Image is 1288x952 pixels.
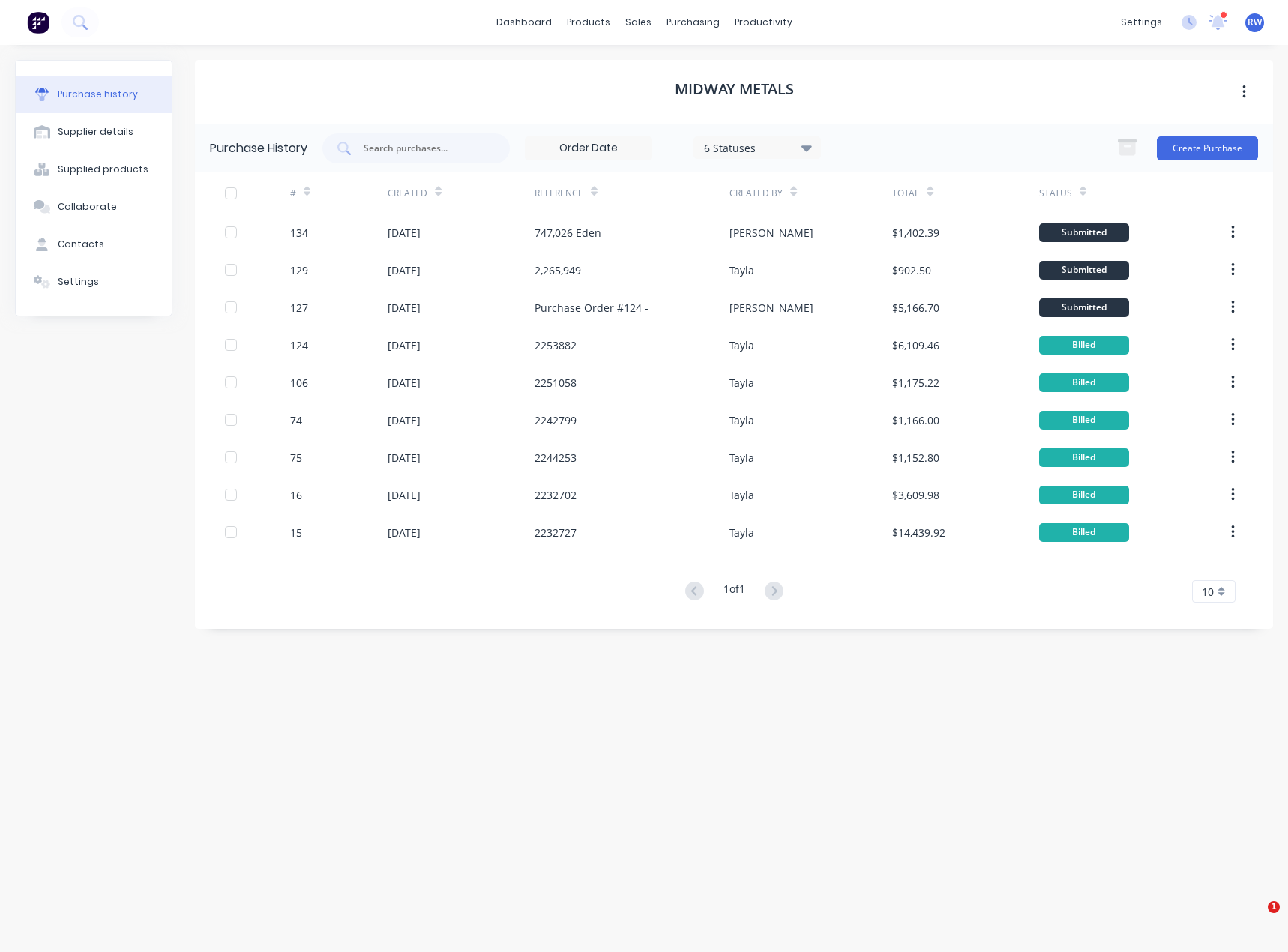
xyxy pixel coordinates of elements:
div: 747,026 Eden [535,225,601,241]
div: [PERSON_NAME] [729,225,813,241]
button: Create Purchase [1157,136,1258,160]
div: 15 [290,525,302,540]
div: Purchase history [58,88,138,101]
div: 74 [290,412,302,428]
div: [PERSON_NAME] [729,300,813,316]
div: Tayla [729,375,754,391]
div: Supplied products [58,163,148,176]
button: Supplied products [16,151,172,188]
div: $6,109.46 [892,337,939,353]
div: 6 Statuses [704,139,811,155]
div: Supplier details [58,125,133,139]
div: [DATE] [388,225,421,241]
div: Tayla [729,450,754,466]
div: [DATE] [388,337,421,353]
div: Submitted [1039,298,1129,317]
div: $1,175.22 [892,375,939,391]
div: purchasing [659,11,727,34]
div: [DATE] [388,262,421,278]
div: settings [1113,11,1170,34]
button: Contacts [16,226,172,263]
div: 106 [290,375,308,391]
div: Billed [1039,411,1129,430]
div: Billed [1039,486,1129,504]
div: Purchase Order #124 - [535,300,648,316]
div: $3,609.98 [892,487,939,503]
input: Search purchases... [362,141,487,156]
div: $1,152.80 [892,450,939,466]
div: Submitted [1039,223,1129,242]
div: [DATE] [388,412,421,428]
div: Billed [1039,336,1129,355]
div: Contacts [58,238,104,251]
div: Submitted [1039,261,1129,280]
div: Billed [1039,373,1129,392]
div: $1,166.00 [892,412,939,428]
div: [DATE] [388,450,421,466]
div: Total [892,187,919,200]
div: sales [618,11,659,34]
div: 134 [290,225,308,241]
div: 1 of 1 [723,581,745,603]
div: Settings [58,275,99,289]
div: # [290,187,296,200]
div: Billed [1039,523,1129,542]
div: $5,166.70 [892,300,939,316]
div: Status [1039,187,1072,200]
div: Created [388,187,427,200]
div: 16 [290,487,302,503]
div: products [559,11,618,34]
span: 10 [1202,584,1214,600]
div: Created By [729,187,783,200]
div: $14,439.92 [892,525,945,540]
button: Collaborate [16,188,172,226]
div: Tayla [729,262,754,278]
div: Tayla [729,337,754,353]
a: dashboard [489,11,559,34]
span: RW [1248,16,1262,29]
div: 124 [290,337,308,353]
div: [DATE] [388,525,421,540]
div: 2232702 [535,487,577,503]
div: 2251058 [535,375,577,391]
button: Supplier details [16,113,172,151]
div: 2242799 [535,412,577,428]
div: 2,265,949 [535,262,581,278]
div: Tayla [729,487,754,503]
div: $902.50 [892,262,931,278]
div: [DATE] [388,487,421,503]
div: Tayla [729,412,754,428]
input: Order Date [526,137,651,160]
div: 2232727 [535,525,577,540]
div: $1,402.39 [892,225,939,241]
div: 75 [290,450,302,466]
div: 2253882 [535,337,577,353]
div: Tayla [729,525,754,540]
span: 1 [1268,901,1280,913]
div: Reference [535,187,583,200]
div: Purchase History [210,139,307,157]
h1: Midway Metals [675,80,794,98]
button: Purchase history [16,76,172,113]
iframe: Intercom live chat [1237,901,1273,937]
div: productivity [727,11,800,34]
div: 127 [290,300,308,316]
div: 129 [290,262,308,278]
div: Billed [1039,448,1129,467]
div: 2244253 [535,450,577,466]
div: Collaborate [58,200,117,214]
div: [DATE] [388,375,421,391]
div: [DATE] [388,300,421,316]
button: Settings [16,263,172,301]
img: Factory [27,11,49,34]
